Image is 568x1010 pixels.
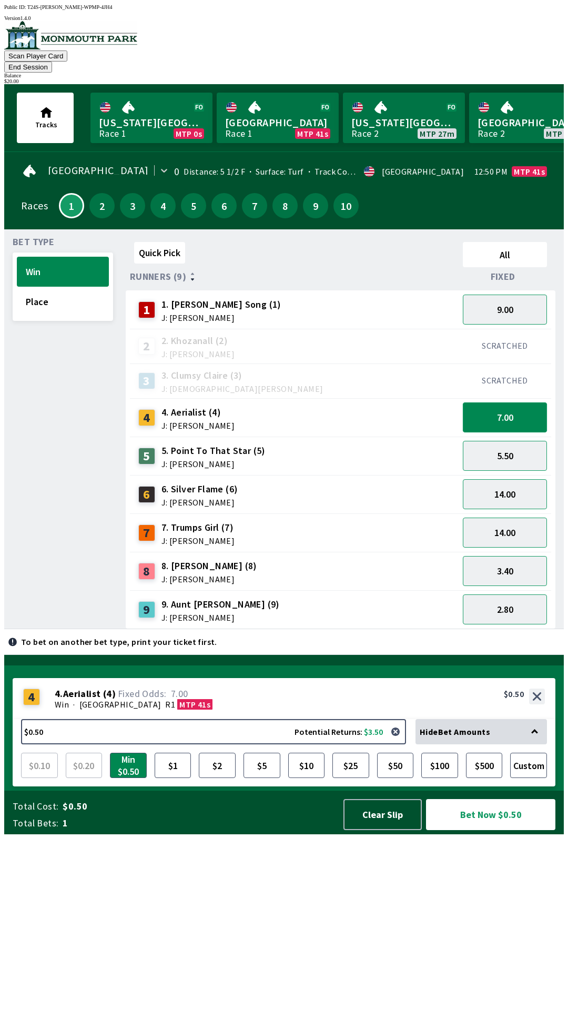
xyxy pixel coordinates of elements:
button: 2.80 [463,594,547,624]
span: $10 [291,755,322,775]
span: 12:50 PM [474,167,508,176]
span: Min $0.50 [113,755,144,775]
button: $100 [421,753,458,778]
span: Aerialist [63,689,101,699]
span: 3 [123,202,143,209]
span: R1 [165,699,175,710]
div: 9 [138,601,155,618]
button: Custom [510,753,547,778]
span: All [468,249,542,261]
button: Clear Slip [343,799,422,830]
span: [US_STATE][GEOGRAPHIC_DATA] [351,116,457,129]
button: 2 [89,193,115,218]
button: $50 [377,753,414,778]
span: Fixed [491,272,515,281]
div: 1 [138,301,155,318]
span: 5.50 [497,450,513,462]
button: 9.00 [463,295,547,325]
span: 2. Khozanall (2) [161,334,235,348]
a: [GEOGRAPHIC_DATA]Race 1MTP 41s [217,93,339,143]
button: Win [17,257,109,287]
span: 9. Aunt [PERSON_NAME] (9) [161,598,280,611]
button: End Session [4,62,52,73]
span: Win [55,699,69,710]
button: Place [17,287,109,317]
button: All [463,242,547,267]
span: 3. Clumsy Claire (3) [161,369,323,382]
span: Track Condition: Firm [304,166,397,177]
div: Version 1.4.0 [4,15,564,21]
span: MTP 27m [420,129,454,138]
span: 5 [184,202,204,209]
span: Win [26,266,100,278]
span: Clear Slip [353,809,412,821]
span: $100 [424,755,455,775]
span: 8 [275,202,295,209]
span: J: [PERSON_NAME] [161,314,281,322]
div: SCRATCHED [463,375,547,386]
span: J: [PERSON_NAME] [161,575,257,583]
span: Runners (9) [130,272,186,281]
button: 10 [333,193,359,218]
span: 10 [336,202,356,209]
span: 1 [63,203,80,208]
div: $0.50 [504,689,524,699]
span: J: [PERSON_NAME] [161,498,238,507]
span: 7.00 [171,688,188,700]
button: $10 [288,753,325,778]
div: Race 2 [478,129,505,138]
button: 8 [272,193,298,218]
span: $5 [246,755,278,775]
button: Quick Pick [134,242,185,264]
div: [GEOGRAPHIC_DATA] [382,167,464,176]
span: J: [PERSON_NAME] [161,350,235,358]
span: MTP 41s [297,129,328,138]
span: MTP 41s [514,167,545,176]
button: 4 [150,193,176,218]
div: 0 [174,167,179,176]
button: 14.00 [463,518,547,548]
span: 6. Silver Flame (6) [161,482,238,496]
span: Place [26,296,100,308]
span: 2 [92,202,112,209]
span: MTP 0s [176,129,202,138]
button: 3.40 [463,556,547,586]
button: 5 [181,193,206,218]
button: 6 [211,193,237,218]
span: T24S-[PERSON_NAME]-WPMP-4JH4 [27,4,113,10]
button: Tracks [17,93,74,143]
span: 2.80 [497,603,513,615]
span: $500 [469,755,500,775]
span: $0.50 [63,800,333,813]
div: Race 1 [99,129,126,138]
span: 1 [63,817,333,830]
div: 8 [138,563,155,580]
span: Tracks [35,120,57,129]
span: Bet Now $0.50 [435,808,546,821]
img: venue logo [4,21,137,49]
span: 5. Point To That Star (5) [161,444,266,458]
button: 7 [242,193,267,218]
div: $ 20.00 [4,78,564,84]
button: $0.50Potential Returns: $3.50 [21,719,406,744]
span: $2 [201,755,233,775]
button: Bet Now $0.50 [426,799,555,830]
div: Race 1 [225,129,252,138]
span: Distance: 5 1/2 F [184,166,245,177]
span: 7 [245,202,265,209]
span: Hide Bet Amounts [420,726,490,737]
div: Races [21,201,48,210]
span: 14.00 [494,527,515,539]
span: J: [PERSON_NAME] [161,421,235,430]
span: 9.00 [497,304,513,316]
span: 14.00 [494,488,515,500]
div: Fixed [459,271,551,282]
span: Custom [513,755,544,775]
span: $50 [380,755,411,775]
span: · [73,699,75,710]
span: Quick Pick [139,247,180,259]
span: 9 [306,202,326,209]
div: Runners (9) [130,271,459,282]
button: $1 [155,753,191,778]
div: SCRATCHED [463,340,547,351]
